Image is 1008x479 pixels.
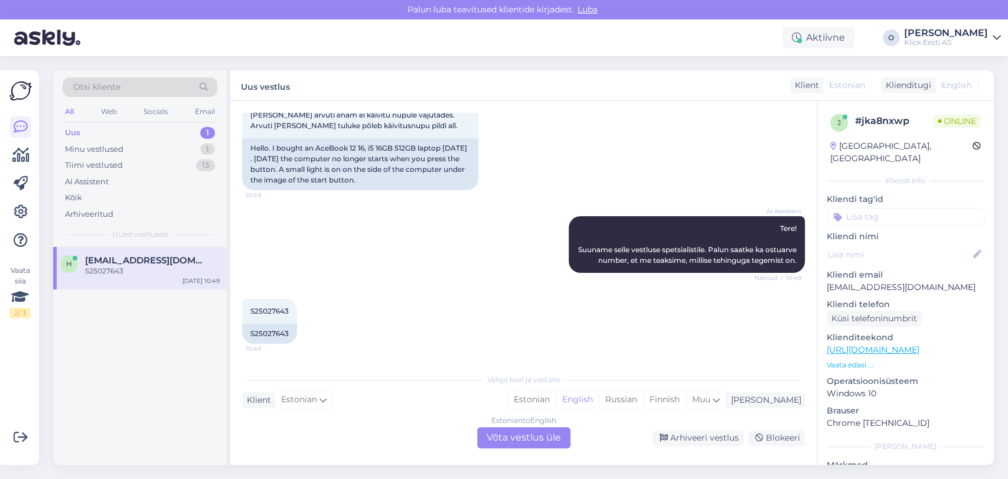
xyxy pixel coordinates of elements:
[827,269,984,281] p: Kliendi email
[827,208,984,226] input: Lisa tag
[242,324,297,344] div: S25027643
[242,138,478,190] div: Hello. I bought an AceBook 12 16, i5 16GB 512GB laptop [DATE] . [DATE] the computer no longer sta...
[65,192,82,204] div: Kõik
[827,331,984,344] p: Klienditeekond
[827,311,922,327] div: Küsi telefoninumbrit
[748,430,805,446] div: Blokeeri
[242,374,805,385] div: Valige keel ja vastake
[790,79,819,92] div: Klient
[85,255,208,266] span: heikisalumaa@gmail.com
[182,276,220,285] div: [DATE] 10:49
[477,427,570,448] div: Võta vestlus üle
[757,207,801,216] span: AI Assistent
[755,273,801,282] span: Nähtud ✓ 10:49
[65,208,113,220] div: Arhiveeritud
[250,307,289,315] span: S25027643
[250,100,460,130] span: Tere. Ostsin [DATE] sülearvuti AceBook 12 16, i5 16GB 512GB. [PERSON_NAME] arvuti enam ei käivitu...
[73,81,120,93] span: Otsi kliente
[196,159,215,171] div: 13
[827,193,984,206] p: Kliendi tag'id
[883,30,899,46] div: O
[829,79,865,92] span: Estonian
[827,281,984,294] p: [EMAIL_ADDRESS][DOMAIN_NAME]
[242,394,271,406] div: Klient
[830,140,973,165] div: [GEOGRAPHIC_DATA], [GEOGRAPHIC_DATA]
[491,415,556,426] div: Estonian to English
[246,344,290,353] span: 10:49
[556,391,599,409] div: English
[113,229,168,240] span: Uued vestlused
[827,360,984,370] p: Vaata edasi ...
[653,430,743,446] div: Arhiveeri vestlus
[599,391,643,409] div: Russian
[855,114,933,128] div: # jka8nxwp
[65,176,109,188] div: AI Assistent
[881,79,931,92] div: Klienditugi
[643,391,686,409] div: Finnish
[837,118,841,127] span: j
[904,28,1001,47] a: [PERSON_NAME]Klick Eesti AS
[281,393,317,406] span: Estonian
[827,230,984,243] p: Kliendi nimi
[827,175,984,186] div: Kliendi info
[933,115,981,128] span: Online
[726,394,801,406] div: [PERSON_NAME]
[66,259,72,268] span: h
[827,375,984,387] p: Operatsioonisüsteem
[99,104,119,119] div: Web
[246,191,290,200] span: 10:49
[782,27,854,48] div: Aktiivne
[9,308,31,318] div: 2 / 3
[193,104,217,119] div: Email
[574,4,601,15] span: Luba
[827,441,984,452] div: [PERSON_NAME]
[65,127,80,139] div: Uus
[827,248,971,261] input: Lisa nimi
[200,127,215,139] div: 1
[827,344,919,355] a: [URL][DOMAIN_NAME]
[692,394,710,405] span: Muu
[9,265,31,318] div: Vaata siia
[65,159,123,171] div: Tiimi vestlused
[827,298,984,311] p: Kliendi telefon
[904,28,988,38] div: [PERSON_NAME]
[508,391,556,409] div: Estonian
[827,459,984,471] p: Märkmed
[141,104,170,119] div: Socials
[63,104,76,119] div: All
[241,77,290,93] label: Uus vestlus
[200,144,215,155] div: 1
[827,417,984,429] p: Chrome [TECHNICAL_ID]
[904,38,988,47] div: Klick Eesti AS
[941,79,972,92] span: English
[65,144,123,155] div: Minu vestlused
[827,405,984,417] p: Brauser
[85,266,220,276] div: S25027643
[827,387,984,400] p: Windows 10
[9,80,32,102] img: Askly Logo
